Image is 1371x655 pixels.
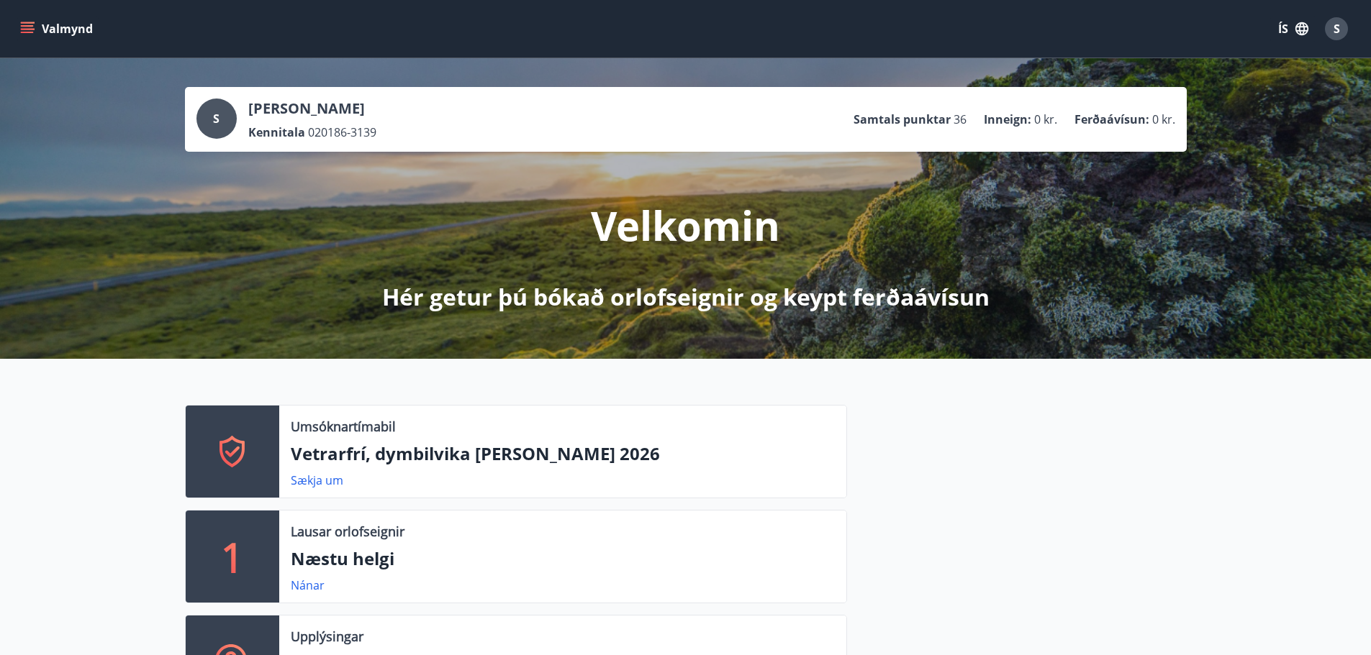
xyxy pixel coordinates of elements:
[291,522,404,541] p: Lausar orlofseignir
[248,99,376,119] p: [PERSON_NAME]
[984,111,1031,127] p: Inneign :
[291,441,835,466] p: Vetrarfrí, dymbilvika [PERSON_NAME] 2026
[291,417,396,436] p: Umsóknartímabil
[17,16,99,42] button: menu
[1270,16,1316,42] button: ÍS
[1074,111,1149,127] p: Ferðaávísun :
[1319,12,1354,46] button: S
[221,529,244,584] p: 1
[854,111,951,127] p: Samtals punktar
[1334,21,1340,37] span: S
[1034,111,1057,127] span: 0 kr.
[308,124,376,140] span: 020186-3139
[954,111,967,127] span: 36
[1152,111,1175,127] span: 0 kr.
[248,124,305,140] p: Kennitala
[291,472,343,488] a: Sækja um
[291,546,835,571] p: Næstu helgi
[291,577,325,593] a: Nánar
[382,281,990,313] p: Hér getur þú bókað orlofseignir og keypt ferðaávísun
[591,198,780,252] p: Velkomin
[213,111,220,127] span: S
[291,627,363,646] p: Upplýsingar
